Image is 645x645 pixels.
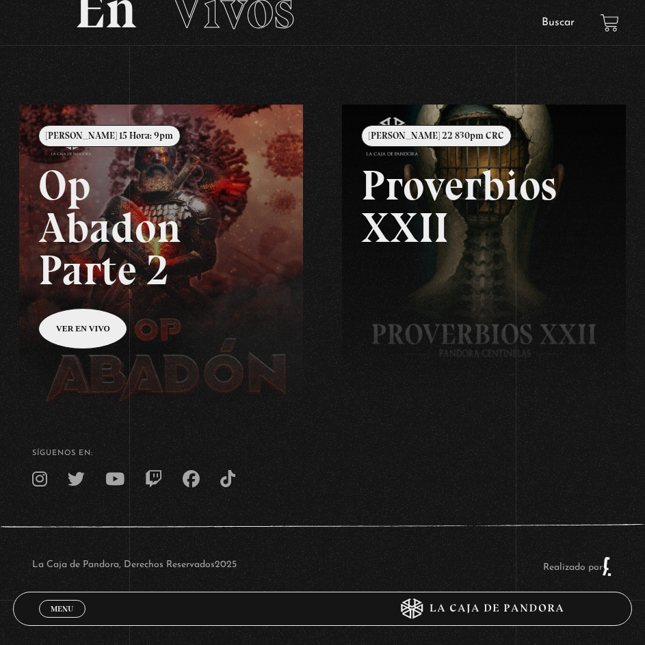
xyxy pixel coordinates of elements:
[601,14,619,32] a: View your shopping cart
[46,616,78,625] span: Cerrar
[51,605,73,613] span: Menu
[542,17,575,28] a: Buscar
[32,556,237,577] p: La Caja de Pandora, Derechos Reservados 2025
[543,562,613,573] a: Realizado por
[32,450,613,457] h4: SÍguenos en:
